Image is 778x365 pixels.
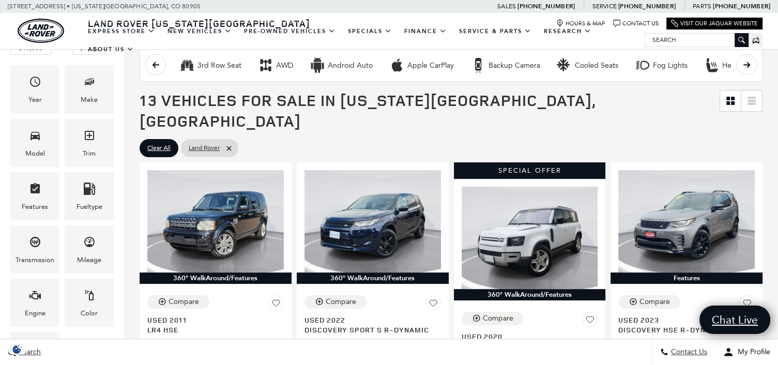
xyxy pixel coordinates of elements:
[489,61,540,70] div: Backup Camera
[342,22,398,40] a: Specials
[5,344,29,355] section: Click to Open Cookie Consent Modal
[276,61,293,70] div: AWD
[582,312,598,331] button: Save Vehicle
[629,54,693,76] button: Fog LightsFog Lights
[18,19,64,43] a: land-rover
[83,73,96,94] span: Make
[82,40,140,58] a: About Us
[454,289,606,300] div: 360° WalkAround/Features
[462,331,590,341] span: Used 2020
[252,54,299,76] button: AWDAWD
[77,254,101,266] div: Mileage
[29,286,41,308] span: Engine
[592,3,616,10] span: Service
[82,22,161,40] a: EXPRESS STORE
[65,279,114,327] div: ColorColor
[10,65,59,113] div: YearYear
[645,34,748,46] input: Search
[407,61,454,70] div: Apple CarPlay
[297,272,449,284] div: 360° WalkAround/Features
[161,22,238,40] a: New Vehicles
[462,312,524,325] button: Compare Vehicle
[304,295,367,309] button: Compare Vehicle
[189,142,220,155] span: Land Rover
[81,308,98,319] div: Color
[304,325,433,334] span: Discovery Sport S R-Dynamic
[398,22,453,40] a: Finance
[739,295,755,315] button: Save Vehicle
[140,89,596,131] span: 13 Vehicles for Sale in [US_STATE][GEOGRAPHIC_DATA], [GEOGRAPHIC_DATA]
[140,272,292,284] div: 360° WalkAround/Features
[169,297,199,307] div: Compare
[618,170,755,272] img: 2023 Land Rover Discovery HSE R-Dynamic
[83,180,96,201] span: Fueltype
[77,201,102,212] div: Fueltype
[22,201,48,212] div: Features
[147,170,284,272] img: 2011 Land Rover LR4 HSE
[147,325,276,334] span: LR4 HSE
[715,339,778,365] button: Open user profile menu
[147,295,209,309] button: Compare Vehicle
[10,225,59,273] div: TransmissionTransmission
[147,142,171,155] span: Clear All
[10,279,59,327] div: EngineEngine
[304,54,378,76] button: Android AutoAndroid Auto
[65,225,114,273] div: MileageMileage
[29,73,41,94] span: Year
[83,286,96,308] span: Color
[699,306,770,334] a: Chat Live
[258,57,273,73] div: AWD
[29,233,41,254] span: Transmission
[618,2,676,10] a: [PHONE_NUMBER]
[5,344,29,355] img: Opt-Out Icon
[304,170,441,272] img: 2022 Land Rover Discovery Sport S R-Dynamic
[326,297,356,307] div: Compare
[653,61,688,70] div: Fog Lights
[722,61,766,70] div: Heated Seats
[470,57,486,73] div: Backup Camera
[83,127,96,148] span: Trim
[310,57,325,73] div: Android Auto
[639,297,670,307] div: Compare
[483,314,513,323] div: Compare
[8,3,201,10] a: [STREET_ADDRESS] • [US_STATE][GEOGRAPHIC_DATA], CO 80905
[304,315,441,334] a: Used 2022Discovery Sport S R-Dynamic
[65,119,114,167] div: TrimTrim
[179,57,195,73] div: 3rd Row Seat
[668,348,707,357] span: Contact Us
[465,54,546,76] button: Backup CameraBackup Camera
[10,119,59,167] div: ModelModel
[304,315,433,325] span: Used 2022
[517,2,575,10] a: [PHONE_NUMBER]
[556,20,605,27] a: Hours & Map
[704,57,720,73] div: Heated Seats
[613,20,659,27] a: Contact Us
[557,57,572,73] div: Cooled Seats
[618,295,680,309] button: Compare Vehicle
[720,90,741,111] a: Grid View
[25,148,45,159] div: Model
[453,22,538,40] a: Service & Parts
[88,17,310,29] span: Land Rover [US_STATE][GEOGRAPHIC_DATA]
[81,94,98,105] div: Make
[145,54,166,75] button: scroll left
[384,54,460,76] button: Apple CarPlayApple CarPlay
[575,61,618,70] div: Cooled Seats
[174,54,247,76] button: 3rd Row Seat3rd Row Seat
[83,233,96,254] span: Mileage
[736,54,757,75] button: scroll right
[671,20,758,27] a: Visit Our Jaguar Website
[551,54,624,76] button: Cooled SeatsCooled Seats
[10,172,59,220] div: FeaturesFeatures
[425,295,441,315] button: Save Vehicle
[462,187,598,289] img: 2020 Land Rover Defender 110 SE
[197,61,241,70] div: 3rd Row Seat
[238,22,342,40] a: Pre-Owned Vehicles
[611,272,762,284] div: Features
[65,172,114,220] div: FueltypeFueltype
[16,254,54,266] div: Transmission
[18,19,64,43] img: Land Rover
[497,3,516,10] span: Sales
[83,148,96,159] div: Trim
[29,180,41,201] span: Features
